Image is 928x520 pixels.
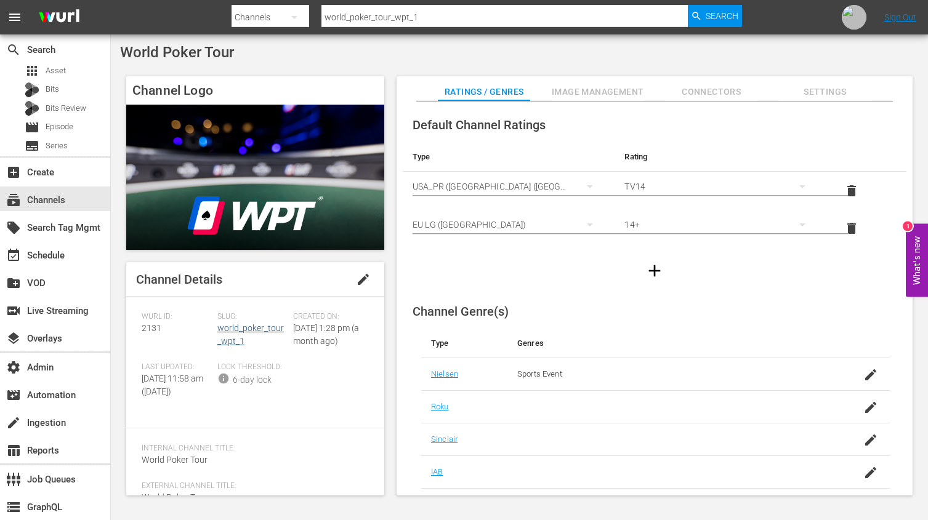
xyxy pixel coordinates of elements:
span: Reports [6,443,21,458]
button: delete [837,214,866,243]
span: Episode [25,120,39,135]
span: Ingestion [6,415,21,430]
span: Schedule [6,248,21,263]
span: menu [7,10,22,25]
span: delete [844,183,859,198]
span: edit [356,272,371,287]
th: Type [403,142,615,172]
span: Internal Channel Title: [142,444,363,454]
span: info [217,372,230,385]
span: Ratings / Genres [438,84,530,100]
span: Automation [6,388,21,402]
span: Settings [779,84,871,100]
th: Rating [615,142,826,172]
span: Live Streaming [6,303,21,318]
span: delete [844,221,859,236]
div: 6-day lock [233,374,272,386]
span: Series [46,140,68,152]
div: EU LG ([GEOGRAPHIC_DATA]) [413,207,605,242]
a: Sign Out [884,12,916,22]
div: TV14 [624,169,817,204]
div: 1 [903,221,913,231]
span: Connectors [665,84,757,100]
span: External Channel Title: [142,481,363,491]
span: Lock Threshold: [217,362,287,372]
div: Bits [25,82,39,97]
span: Asset [25,63,39,78]
span: Default Channel Ratings [413,118,546,132]
span: Search [6,42,21,57]
table: simple table [403,142,906,247]
span: Search Tag Mgmt [6,220,21,235]
span: VOD [6,276,21,290]
span: Wurl ID: [142,312,211,322]
span: World Poker Tour [120,44,234,61]
span: Channels [6,193,21,207]
span: Bits Review [46,102,86,114]
span: World Poker Tour [142,492,208,502]
th: Genres [507,329,839,358]
span: Slug: [217,312,287,322]
div: 14+ [624,207,817,242]
a: Sinclair [431,434,458,444]
a: world_poker_tour_wpt_1 [217,323,284,346]
span: Overlays [6,331,21,346]
span: 2131 [142,323,161,333]
button: delete [837,176,866,206]
span: GraphQL [6,500,21,514]
button: Open Feedback Widget [906,223,928,297]
button: Search [688,5,742,27]
button: edit [349,265,378,294]
span: Last Updated: [142,362,211,372]
span: [DATE] 11:58 am ([DATE]) [142,374,203,396]
span: Image Management [552,84,644,100]
span: World Poker Tour [142,455,208,465]
div: Bits Review [25,101,39,116]
span: Job Queues [6,472,21,487]
span: Channel Details [136,272,222,287]
span: Create [6,165,21,180]
span: Series [25,138,39,153]
span: Asset [46,65,66,77]
th: Type [421,329,507,358]
span: Channel Genre(s) [413,304,509,319]
a: Roku [431,402,449,411]
img: ans4CAIJ8jUAAAAAAAAAAAAAAAAAAAAAAAAgQb4GAAAAAAAAAAAAAAAAAAAAAAAAJMjXAAAAAAAAAAAAAAAAAAAAAAAAgAT5G... [30,3,89,32]
a: IAB [431,467,443,476]
span: Created On: [293,312,363,322]
span: Admin [6,360,21,375]
span: Bits [46,83,59,95]
span: [DATE] 1:28 pm (a month ago) [293,323,359,346]
img: World Poker Tour [126,105,384,250]
span: Search [706,5,738,27]
div: USA_PR ([GEOGRAPHIC_DATA] ([GEOGRAPHIC_DATA])) [413,169,605,204]
img: photo.jpg [842,5,866,30]
h4: Channel Logo [126,76,384,105]
a: Nielsen [431,369,458,378]
span: Episode [46,121,73,133]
